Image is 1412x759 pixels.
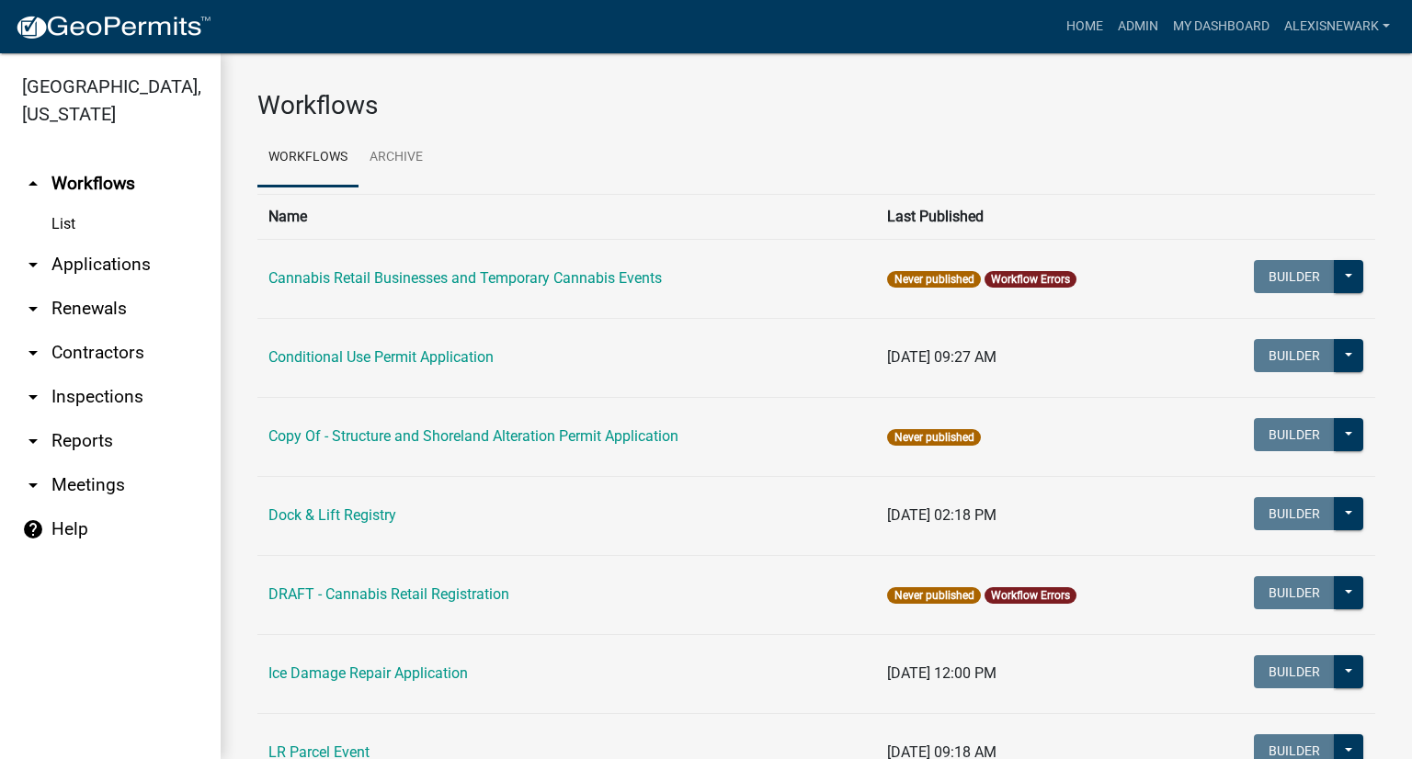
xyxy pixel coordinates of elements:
a: Cannabis Retail Businesses and Temporary Cannabis Events [268,269,662,287]
i: arrow_drop_down [22,254,44,276]
button: Builder [1254,418,1335,451]
span: [DATE] 02:18 PM [887,506,996,524]
span: Never published [887,271,980,288]
a: alexisnewark [1277,9,1397,44]
i: arrow_drop_down [22,342,44,364]
i: arrow_drop_down [22,386,44,408]
a: Copy Of - Structure and Shoreland Alteration Permit Application [268,427,678,445]
a: Workflow Errors [991,589,1070,602]
a: Archive [359,129,434,187]
button: Builder [1254,339,1335,372]
a: My Dashboard [1166,9,1277,44]
span: [DATE] 12:00 PM [887,664,996,682]
i: arrow_drop_down [22,474,44,496]
th: Name [257,194,876,239]
span: [DATE] 09:27 AM [887,348,996,366]
a: Ice Damage Repair Application [268,664,468,682]
span: Never published [887,429,980,446]
a: DRAFT - Cannabis Retail Registration [268,585,509,603]
a: Admin [1110,9,1166,44]
a: Workflows [257,129,359,187]
a: Workflow Errors [991,273,1070,286]
button: Builder [1254,497,1335,530]
a: Dock & Lift Registry [268,506,396,524]
a: Conditional Use Permit Application [268,348,494,366]
i: help [22,518,44,540]
i: arrow_drop_down [22,430,44,452]
i: arrow_drop_up [22,173,44,195]
button: Builder [1254,655,1335,688]
h3: Workflows [257,90,1375,121]
button: Builder [1254,576,1335,609]
span: Never published [887,587,980,604]
a: Home [1059,9,1110,44]
th: Last Published [876,194,1190,239]
i: arrow_drop_down [22,298,44,320]
button: Builder [1254,260,1335,293]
